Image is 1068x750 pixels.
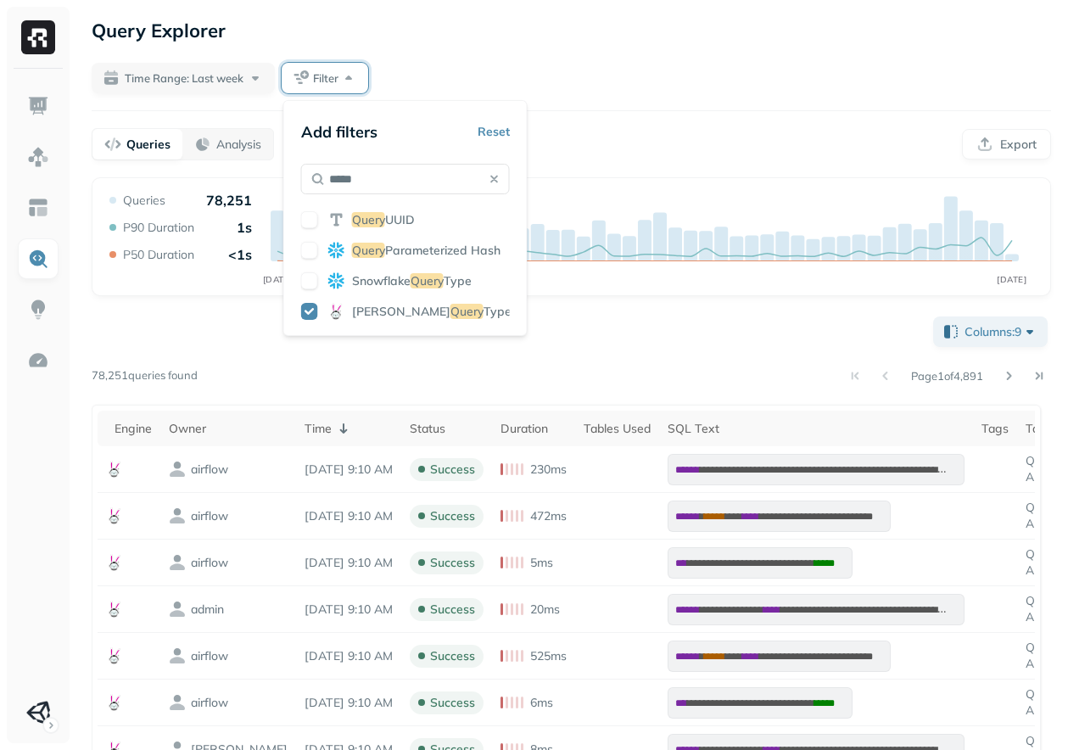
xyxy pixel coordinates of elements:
[191,555,228,571] p: airflow
[305,555,393,571] p: Sep 22, 2025 9:10 AM
[484,304,512,319] span: Type
[26,701,50,725] img: Unity
[430,462,475,478] p: success
[305,508,393,524] p: Sep 22, 2025 9:10 AM
[305,695,393,711] p: Sep 22, 2025 9:10 AM
[301,122,377,142] p: Add filters
[430,508,475,524] p: success
[305,462,393,478] p: Sep 22, 2025 9:10 AM
[92,367,198,384] p: 78,251 queries found
[933,316,1048,347] button: Columns:9
[228,246,252,263] p: <1s
[206,192,252,209] p: 78,251
[430,695,475,711] p: success
[450,304,484,319] span: Query
[530,602,560,618] p: 20ms
[313,70,338,87] span: Filter
[191,602,224,618] p: admin
[500,421,567,437] div: Duration
[125,70,243,87] span: Time Range: Last week
[27,95,49,117] img: Dashboard
[430,602,475,618] p: success
[997,274,1026,285] tspan: [DATE]
[216,137,261,153] p: Analysis
[126,137,171,153] p: Queries
[962,129,1051,160] button: Export
[27,248,49,270] img: Query Explorer
[123,247,194,263] p: P50 Duration
[530,555,553,571] p: 5ms
[444,273,472,288] span: Type
[385,243,500,258] span: Parameterized Hash
[191,508,228,524] p: airflow
[191,462,228,478] p: airflow
[981,421,1009,437] div: Tags
[965,323,1038,340] span: Columns: 9
[27,146,49,168] img: Assets
[92,63,275,93] button: Time Range: Last week
[530,695,553,711] p: 6ms
[123,220,194,236] p: P90 Duration
[530,648,567,664] p: 525ms
[27,299,49,321] img: Insights
[169,421,288,437] div: Owner
[191,695,228,711] p: airflow
[27,350,49,372] img: Optimization
[410,421,484,437] div: Status
[411,273,444,288] span: Query
[478,116,510,147] button: Reset
[305,418,393,439] div: Time
[282,63,368,93] button: Filter
[668,421,965,437] div: SQL Text
[21,20,55,54] img: Ryft
[263,274,293,285] tspan: [DATE]
[530,462,567,478] p: 230ms
[115,421,152,437] div: Engine
[352,304,450,319] span: [PERSON_NAME]
[430,648,475,664] p: success
[191,648,228,664] p: airflow
[305,648,393,664] p: Sep 22, 2025 9:10 AM
[352,243,385,258] span: Query
[237,219,252,236] p: 1s
[584,421,651,437] div: Tables Used
[430,555,475,571] p: success
[385,212,415,227] span: UUID
[123,193,165,209] p: Queries
[305,602,393,618] p: Sep 22, 2025 9:10 AM
[352,273,411,288] span: Snowflake
[911,368,983,383] p: Page 1 of 4,891
[352,212,385,227] span: Query
[530,508,567,524] p: 472ms
[92,15,226,46] p: Query Explorer
[27,197,49,219] img: Asset Explorer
